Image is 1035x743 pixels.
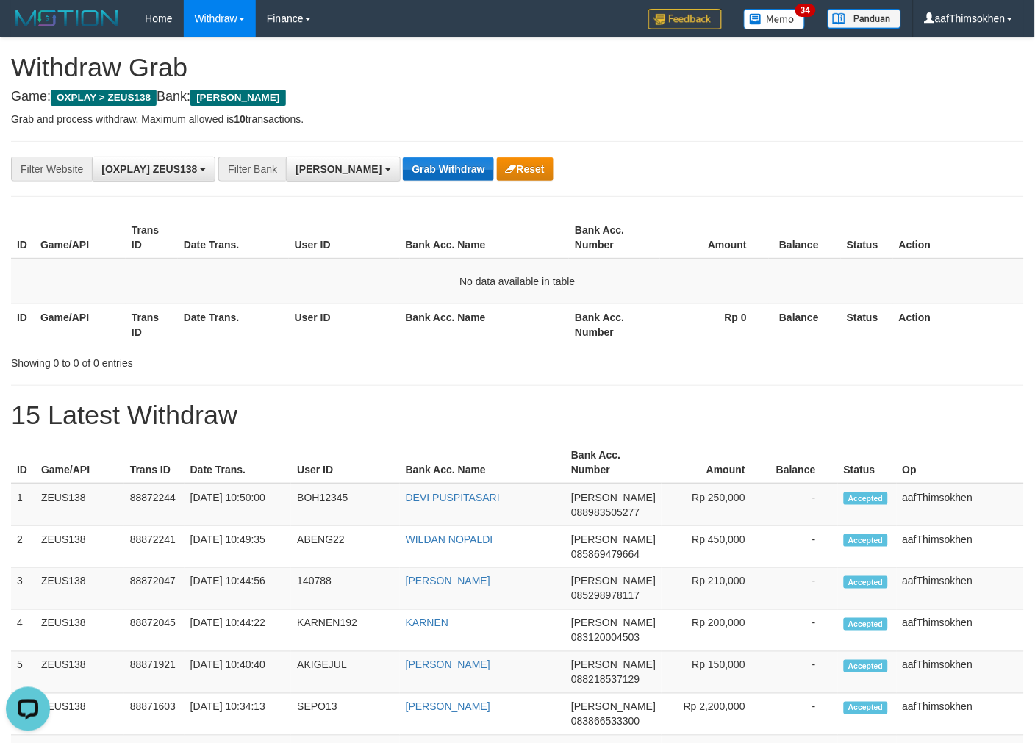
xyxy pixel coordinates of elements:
[406,701,490,713] a: [PERSON_NAME]
[897,484,1024,526] td: aafThimsokhen
[291,652,400,694] td: AKIGEJUL
[844,702,888,714] span: Accepted
[51,90,157,106] span: OXPLAY > ZEUS138
[291,526,400,568] td: ABENG22
[662,568,767,610] td: Rp 210,000
[124,526,185,568] td: 88872241
[662,652,767,694] td: Rp 150,000
[767,652,838,694] td: -
[897,610,1024,652] td: aafThimsokhen
[234,113,246,125] strong: 10
[767,526,838,568] td: -
[11,7,123,29] img: MOTION_logo.png
[11,526,35,568] td: 2
[126,217,178,259] th: Trans ID
[296,163,382,175] span: [PERSON_NAME]
[35,442,124,484] th: Game/API
[571,492,656,503] span: [PERSON_NAME]
[565,442,662,484] th: Bank Acc. Number
[124,484,185,526] td: 88872244
[897,694,1024,736] td: aafThimsokhen
[11,53,1024,82] h1: Withdraw Grab
[11,259,1024,304] td: No data available in table
[571,506,640,518] span: Copy 088983505277 to clipboard
[11,442,35,484] th: ID
[844,618,888,631] span: Accepted
[844,492,888,505] span: Accepted
[126,304,178,345] th: Trans ID
[497,157,554,181] button: Reset
[35,568,124,610] td: ZEUS138
[101,163,197,175] span: [OXPLAY] ZEUS138
[569,304,660,345] th: Bank Acc. Number
[35,694,124,736] td: ZEUS138
[841,304,893,345] th: Status
[35,526,124,568] td: ZEUS138
[403,157,493,181] button: Grab Withdraw
[11,157,92,182] div: Filter Website
[11,610,35,652] td: 4
[897,652,1024,694] td: aafThimsokhen
[286,157,400,182] button: [PERSON_NAME]
[660,304,769,345] th: Rp 0
[400,304,570,345] th: Bank Acc. Name
[11,401,1024,430] h1: 15 Latest Withdraw
[648,9,722,29] img: Feedback.jpg
[291,610,400,652] td: KARNEN192
[11,90,1024,104] h4: Game: Bank:
[744,9,806,29] img: Button%20Memo.svg
[662,526,767,568] td: Rp 450,000
[844,534,888,547] span: Accepted
[124,652,185,694] td: 88871921
[571,590,640,602] span: Copy 085298978117 to clipboard
[838,442,897,484] th: Status
[11,568,35,610] td: 3
[35,304,126,345] th: Game/API
[844,576,888,589] span: Accepted
[795,4,815,17] span: 34
[291,442,400,484] th: User ID
[400,217,570,259] th: Bank Acc. Name
[767,610,838,652] td: -
[569,217,660,259] th: Bank Acc. Number
[406,617,448,629] a: KARNEN
[124,442,185,484] th: Trans ID
[35,217,126,259] th: Game/API
[897,568,1024,610] td: aafThimsokhen
[571,701,656,713] span: [PERSON_NAME]
[897,526,1024,568] td: aafThimsokhen
[185,484,292,526] td: [DATE] 10:50:00
[35,610,124,652] td: ZEUS138
[124,694,185,736] td: 88871603
[218,157,286,182] div: Filter Bank
[178,217,289,259] th: Date Trans.
[660,217,769,259] th: Amount
[662,610,767,652] td: Rp 200,000
[185,568,292,610] td: [DATE] 10:44:56
[124,610,185,652] td: 88872045
[893,304,1024,345] th: Action
[291,568,400,610] td: 140788
[767,484,838,526] td: -
[571,716,640,728] span: Copy 083866533300 to clipboard
[11,112,1024,126] p: Grab and process withdraw. Maximum allowed is transactions.
[897,442,1024,484] th: Op
[291,694,400,736] td: SEPO13
[662,442,767,484] th: Amount
[828,9,901,29] img: panduan.png
[571,674,640,686] span: Copy 088218537129 to clipboard
[185,526,292,568] td: [DATE] 10:49:35
[178,304,289,345] th: Date Trans.
[767,568,838,610] td: -
[893,217,1024,259] th: Action
[185,652,292,694] td: [DATE] 10:40:40
[571,534,656,545] span: [PERSON_NAME]
[406,659,490,671] a: [PERSON_NAME]
[767,694,838,736] td: -
[92,157,215,182] button: [OXPLAY] ZEUS138
[841,217,893,259] th: Status
[6,6,50,50] button: Open LiveChat chat widget
[124,568,185,610] td: 88872047
[662,484,767,526] td: Rp 250,000
[769,304,841,345] th: Balance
